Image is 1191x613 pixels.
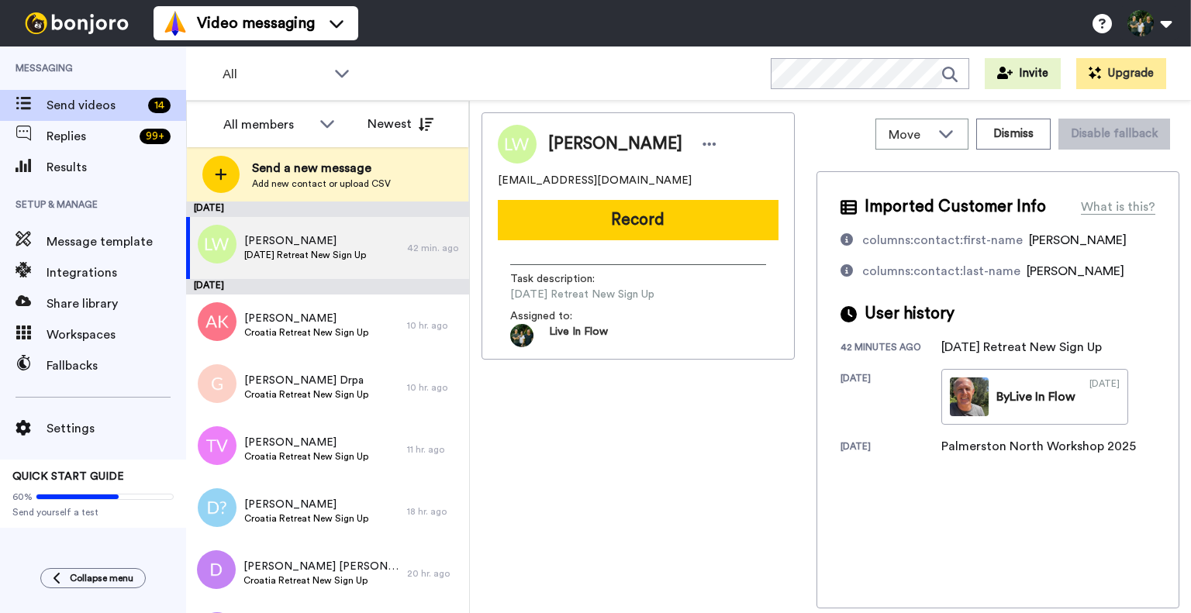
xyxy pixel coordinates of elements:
span: [PERSON_NAME] [244,311,368,326]
div: All members [223,115,312,134]
span: [PERSON_NAME] [548,133,682,156]
span: Send yourself a test [12,506,174,518]
img: avatar [198,488,236,527]
div: Palmerston North Workshop 2025 [941,437,1136,456]
span: Croatia Retreat New Sign Up [244,326,368,339]
div: columns:contact:first-name [862,231,1023,250]
div: [DATE] [841,372,941,425]
div: 20 hr. ago [407,567,461,580]
span: Send a new message [252,159,391,177]
span: Send videos [47,96,142,115]
span: Settings [47,419,186,438]
span: [PERSON_NAME] [1029,234,1127,246]
span: Croatia Retreat New Sign Up [243,574,399,587]
div: 18 hr. ago [407,505,461,518]
div: What is this? [1081,198,1155,216]
img: bj-logo-header-white.svg [19,12,135,34]
div: 10 hr. ago [407,381,461,394]
div: [DATE] [1089,377,1120,416]
div: 10 hr. ago [407,319,461,332]
span: Croatia Retreat New Sign Up [244,450,368,463]
button: Upgrade [1076,58,1166,89]
span: Imported Customer Info [865,195,1046,219]
div: [DATE] [841,440,941,456]
button: Invite [985,58,1061,89]
span: [PERSON_NAME] [PERSON_NAME] [243,559,399,574]
button: Disable fallback [1058,119,1170,150]
span: 60% [12,491,33,503]
img: g.png [198,364,236,403]
img: d.png [197,550,236,589]
span: Share library [47,294,186,313]
span: [PERSON_NAME] [244,435,368,450]
span: [PERSON_NAME] [1027,265,1124,277]
span: Fallbacks [47,356,186,375]
span: [PERSON_NAME] [244,497,368,512]
span: User history [865,302,955,325]
span: [DATE] Retreat New Sign Up [244,249,366,261]
img: ak.png [198,302,236,341]
button: Newest [356,108,445,139]
span: All [223,65,326,84]
div: 11 hr. ago [407,443,461,456]
span: Results [47,158,186,177]
span: Croatia Retreat New Sign Up [244,388,368,401]
div: 14 [148,98,171,113]
span: Integrations [47,263,186,282]
button: Collapse menu [40,568,146,588]
span: [EMAIL_ADDRESS][DOMAIN_NAME] [498,173,692,188]
span: Message template [47,232,186,251]
img: 0d943135-5d5e-4e5e-b8b7-f9a5d3d10a15-1598330493.jpg [510,324,533,347]
a: ByLive In Flow[DATE] [941,369,1128,425]
span: [PERSON_NAME] Drpa [244,373,368,388]
button: Record [498,200,778,240]
div: By Live In Flow [996,387,1075,406]
img: d3e48014-9070-4c5b-9b9b-8314951cdb8e-thumb.jpg [950,377,989,416]
div: columns:contact:last-name [862,262,1020,281]
span: Task description : [510,271,619,287]
img: lw.png [198,225,236,263]
span: Video messaging [197,12,315,34]
span: Add new contact or upload CSV [252,177,391,190]
span: QUICK START GUIDE [12,471,124,482]
div: [DATE] Retreat New Sign Up [941,338,1102,356]
div: 42 min. ago [407,242,461,254]
img: tv.png [198,426,236,465]
span: Assigned to: [510,308,619,324]
span: Workspaces [47,325,186,344]
div: 99 + [140,129,171,144]
div: [DATE] [186,201,469,217]
img: vm-color.svg [163,11,188,36]
span: Collapse menu [70,572,133,584]
span: Live In Flow [549,324,608,347]
span: [PERSON_NAME] [244,233,366,249]
span: Move [889,126,930,144]
button: Dismiss [976,119,1051,150]
span: [DATE] Retreat New Sign Up [510,287,658,302]
img: Image of Louise Wilson [498,125,537,164]
div: [DATE] [186,279,469,294]
span: Croatia Retreat New Sign Up [244,512,368,525]
div: 42 minutes ago [841,341,941,356]
span: Replies [47,127,133,146]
